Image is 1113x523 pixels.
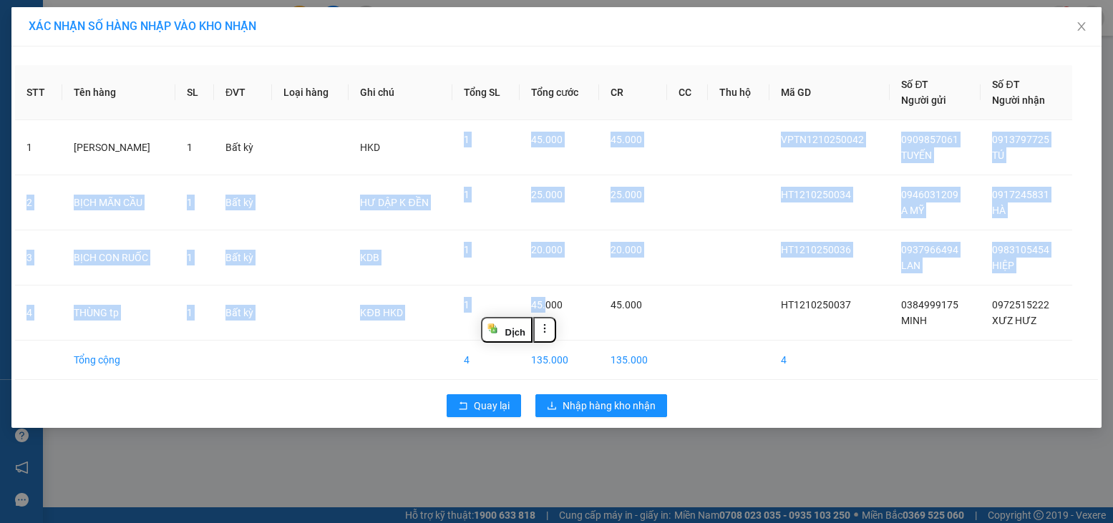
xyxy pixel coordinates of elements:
td: 4 [15,285,62,341]
span: 1 [464,134,470,145]
span: 0983105454 [992,244,1049,255]
td: Bất kỳ [214,175,272,230]
span: 45.000 [531,299,563,311]
span: 45.000 [611,299,642,311]
button: rollbackQuay lại [447,394,521,417]
td: THÙNG tp [62,285,175,341]
td: Bất kỳ [214,230,272,285]
span: Người gửi [901,94,946,106]
th: Mã GD [769,65,890,120]
th: STT [15,65,62,120]
span: 25.000 [611,189,642,200]
span: 1 [464,189,470,200]
th: SL [175,65,214,120]
th: Thu hộ [708,65,769,120]
span: 0384999175 [901,299,958,311]
span: 0909857061 [901,134,958,145]
th: ĐVT [214,65,272,120]
span: Người nhận [992,94,1045,106]
span: 0913797725 [992,134,1049,145]
span: 1 [187,307,193,318]
span: 1 [187,197,193,208]
td: Tổng cộng [62,341,175,380]
th: CR [599,65,667,120]
span: HT1210250037 [781,299,851,311]
span: 1 [464,299,470,311]
td: Bất kỳ [214,120,272,175]
button: downloadNhập hàng kho nhận [535,394,667,417]
span: A MỸ [901,205,924,216]
td: [PERSON_NAME] [62,120,175,175]
td: BỊCH MÃN CẦU [62,175,175,230]
td: 1 [15,120,62,175]
td: 2 [15,175,62,230]
span: HT1210250034 [781,189,851,200]
span: 45.000 [611,134,642,145]
th: Tổng SL [452,65,520,120]
span: Số ĐT [901,79,928,90]
th: Tổng cước [520,65,599,120]
span: HIỆP [992,260,1014,271]
span: 0917245831 [992,189,1049,200]
span: HÀ [992,205,1006,216]
span: 1 [187,252,193,263]
th: Tên hàng [62,65,175,120]
span: HƯ DẬP K ĐỀN [360,197,428,208]
span: 0937966494 [901,244,958,255]
span: Số ĐT [992,79,1019,90]
td: 135.000 [599,341,667,380]
th: Loại hàng [272,65,349,120]
span: 20.000 [531,244,563,255]
td: 4 [769,341,890,380]
span: KĐB HKD [360,307,402,318]
span: 0972515222 [992,299,1049,311]
td: 3 [15,230,62,285]
span: download [547,401,557,412]
th: Ghi chú [349,65,452,120]
span: MINH [901,315,927,326]
td: 4 [452,341,520,380]
span: 0946031209 [901,189,958,200]
span: LAN [901,260,920,271]
td: 135.000 [520,341,599,380]
span: 1 [187,142,193,153]
span: TÚ [992,150,1004,161]
span: KDB [360,252,379,263]
span: 25.000 [531,189,563,200]
span: 45.000 [531,134,563,145]
span: 1 [464,244,470,255]
span: HT1210250036 [781,244,851,255]
span: HKD [360,142,380,153]
span: TUYẾN [901,150,932,161]
span: 20.000 [611,244,642,255]
span: XƯZ HƯZ [992,315,1036,326]
th: CC [667,65,708,120]
span: XÁC NHẬN SỐ HÀNG NHẬP VÀO KHO NHẬN [29,19,256,33]
td: Bất kỳ [214,285,272,341]
td: BỊCH CON RUỐC [62,230,175,285]
span: close [1076,21,1087,32]
span: Nhập hàng kho nhận [563,398,656,414]
button: Close [1061,7,1102,47]
span: rollback [458,401,468,412]
span: Quay lại [474,398,510,414]
span: VPTN1210250042 [781,134,864,145]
